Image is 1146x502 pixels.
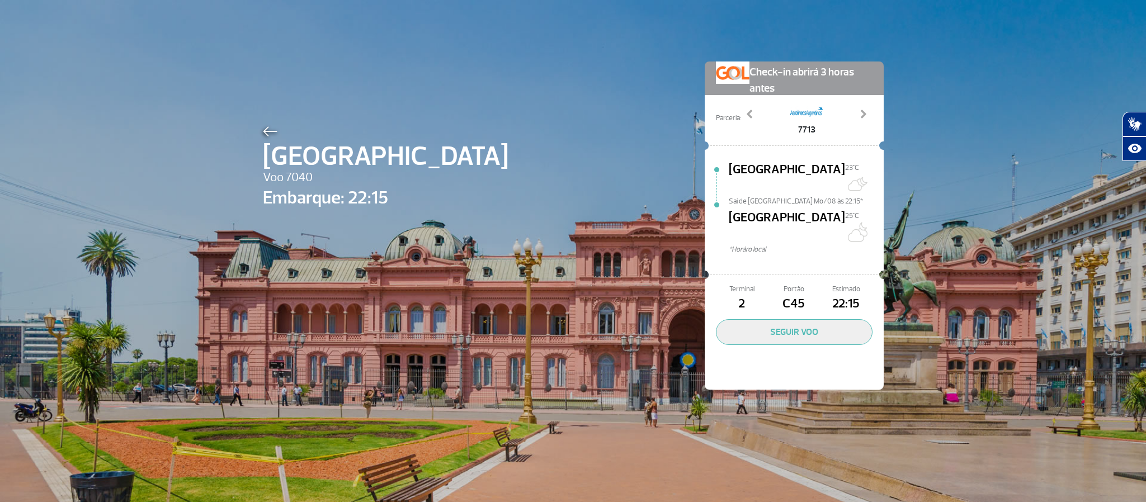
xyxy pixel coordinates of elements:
span: *Horáro local [729,244,884,255]
span: [GEOGRAPHIC_DATA] [263,136,508,177]
span: [GEOGRAPHIC_DATA] [729,160,845,196]
span: Terminal [716,284,768,295]
span: Parceria: [716,113,741,124]
button: Abrir tradutor de língua de sinais. [1123,112,1146,136]
button: Abrir recursos assistivos. [1123,136,1146,161]
span: Estimado [820,284,872,295]
span: 7713 [790,123,823,136]
span: Check-in abrirá 3 horas antes [749,61,873,97]
span: C45 [768,295,820,314]
img: Muitas nuvens [845,173,867,195]
span: Voo 7040 [263,168,508,187]
span: Portão [768,284,820,295]
span: Embarque: 22:15 [263,184,508,211]
span: 23°C [845,163,859,172]
span: 22:15 [820,295,872,314]
img: Algumas nuvens [845,221,867,243]
button: SEGUIR VOO [716,319,873,345]
span: [GEOGRAPHIC_DATA] [729,209,845,244]
span: 25°C [845,211,859,220]
span: Sai de [GEOGRAPHIC_DATA] Mo/08 às 22:15* [729,196,884,204]
div: Plugin de acessibilidade da Hand Talk. [1123,112,1146,161]
span: 2 [716,295,768,314]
